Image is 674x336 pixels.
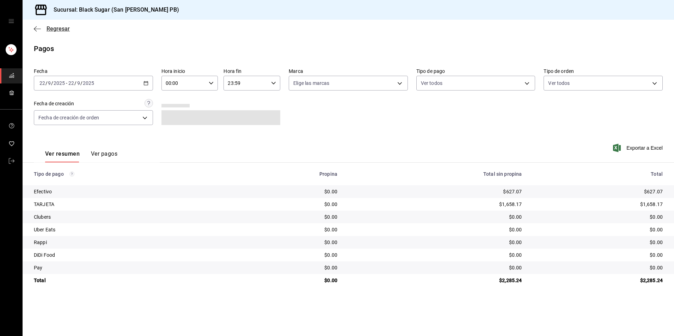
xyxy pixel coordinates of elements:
div: $0.00 [349,213,522,220]
div: Rappi [34,239,229,246]
label: Tipo de orden [544,69,663,74]
div: TARJETA [34,201,229,208]
div: $0.00 [533,213,663,220]
div: Uber Eats [34,226,229,233]
button: Exportar a Excel [614,144,663,152]
div: Propina [240,171,337,177]
span: / [51,80,53,86]
div: $0.00 [533,264,663,271]
div: Clubers [34,213,229,220]
div: $0.00 [240,251,337,259]
div: $1,658.17 [533,201,663,208]
div: $2,285.24 [533,277,663,284]
input: -- [68,80,74,86]
div: $2,285.24 [349,277,522,284]
div: $0.00 [533,251,663,259]
div: Efectivo [34,188,229,195]
div: Pagos [34,43,54,54]
input: -- [77,80,80,86]
div: Total [34,277,229,284]
div: $0.00 [349,264,522,271]
span: Ver todos [548,80,570,87]
input: -- [39,80,45,86]
div: $0.00 [349,239,522,246]
span: - [66,80,67,86]
svg: Los pagos realizados con Pay y otras terminales son montos brutos. [69,172,74,176]
div: Total [533,171,663,177]
button: Regresar [34,25,70,32]
button: Ver pagos [91,150,117,162]
div: $0.00 [240,277,337,284]
input: ---- [53,80,65,86]
div: $627.07 [349,188,522,195]
label: Hora inicio [161,69,218,74]
span: / [45,80,48,86]
label: Hora fin [223,69,280,74]
input: ---- [82,80,94,86]
span: Regresar [47,25,70,32]
span: Ver todos [421,80,442,87]
div: $1,658.17 [349,201,522,208]
div: $0.00 [240,188,337,195]
div: Tipo de pago [34,171,229,177]
div: $0.00 [240,213,337,220]
button: Ver resumen [45,150,80,162]
input: -- [48,80,51,86]
span: Elige las marcas [293,80,329,87]
div: Fecha de creación [34,100,74,107]
div: $0.00 [533,239,663,246]
span: Fecha de creación de orden [38,114,99,121]
div: $0.00 [533,226,663,233]
span: / [80,80,82,86]
label: Tipo de pago [416,69,535,74]
div: $0.00 [349,251,522,259]
div: $0.00 [240,201,337,208]
label: Fecha [34,69,153,74]
div: $627.07 [533,188,663,195]
div: DiDi Food [34,251,229,259]
h3: Sucursal: Black Sugar (San [PERSON_NAME] PB) [48,6,179,14]
div: Total sin propina [349,171,522,177]
button: open drawer [8,18,14,24]
div: $0.00 [240,239,337,246]
div: navigation tabs [45,150,117,162]
div: $0.00 [240,226,337,233]
label: Marca [289,69,408,74]
div: Pay [34,264,229,271]
div: $0.00 [349,226,522,233]
span: / [74,80,76,86]
div: $0.00 [240,264,337,271]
